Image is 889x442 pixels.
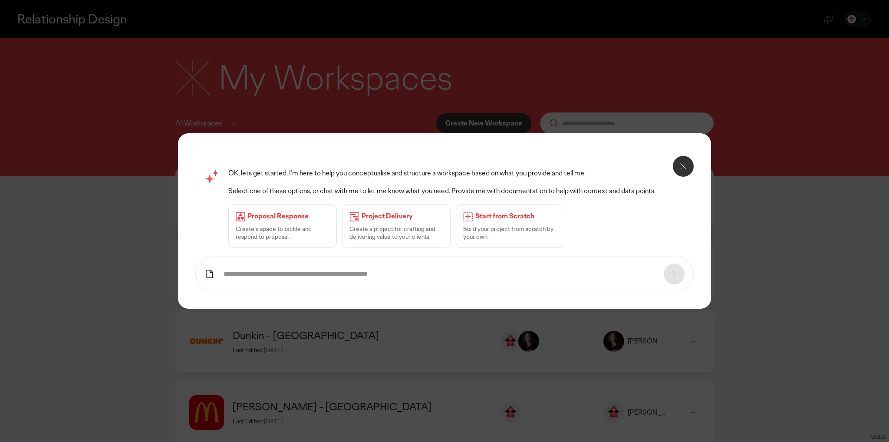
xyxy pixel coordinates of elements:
p: Select one of these options, or chat with me to let me know what you need. Provide me with docume... [228,187,669,196]
p: Project Delivery [362,212,443,221]
p: Proposal Response [247,212,329,221]
p: Start from Scratch [475,212,557,221]
p: Build your project from scratch by your own. [463,225,557,241]
p: OK, lets get started. I’m here to help you conceptualise and structure a workspace based on what ... [228,169,669,178]
p: Create a project for crafting and delivering value to your clients. [349,225,443,241]
p: Create a space to tackle and respond to proposal. [236,225,329,241]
